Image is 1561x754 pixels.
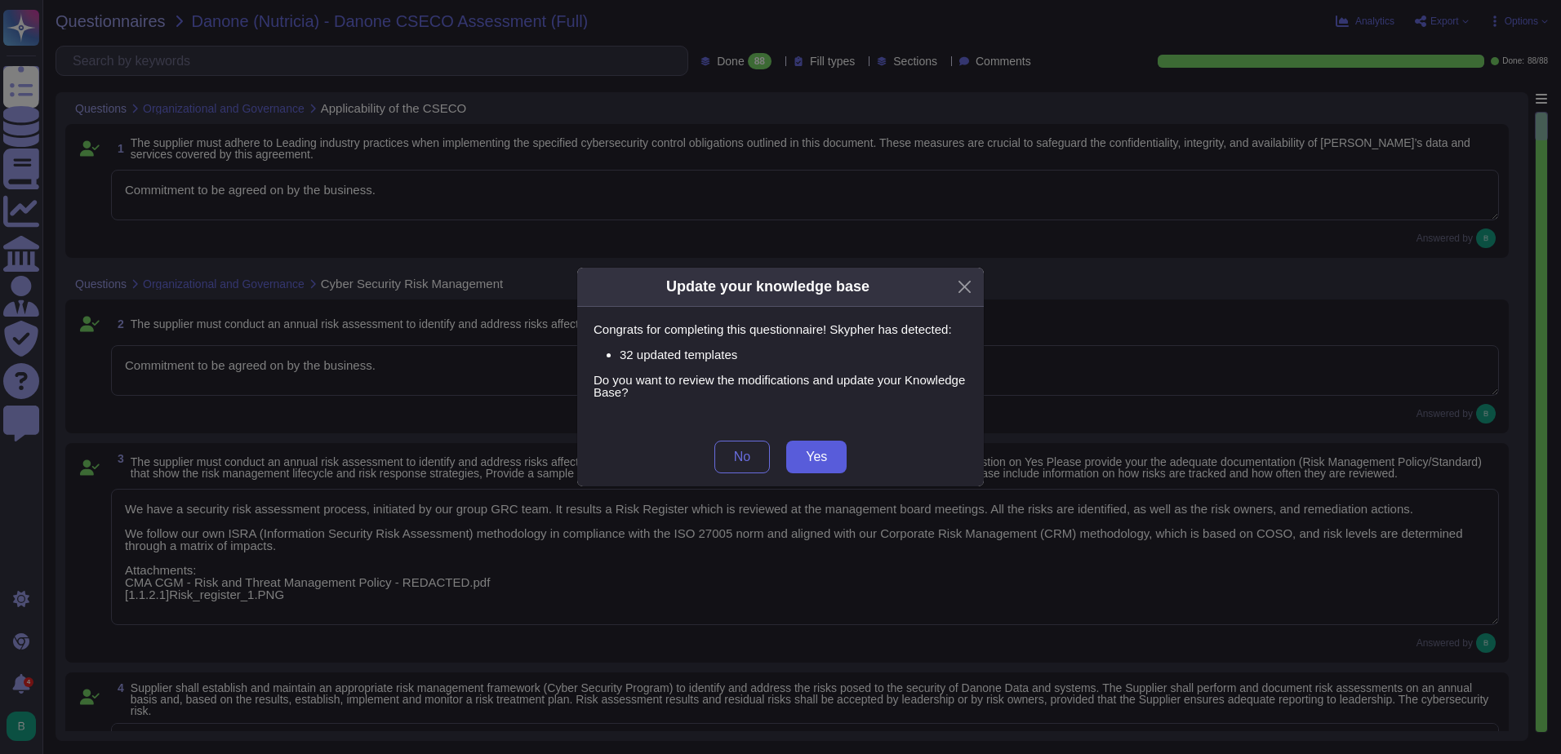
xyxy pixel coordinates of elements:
[786,441,847,473] button: Yes
[714,441,770,473] button: No
[734,450,750,463] span: No
[952,274,977,299] button: Close
[594,323,967,335] p: Congrats for completing this questionnaire! Skypher has detected:
[806,450,827,463] span: Yes
[594,374,967,398] p: Do you want to review the modifications and update your Knowledge Base?
[666,276,869,298] div: Update your knowledge base
[620,348,967,361] p: 32 updated templates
